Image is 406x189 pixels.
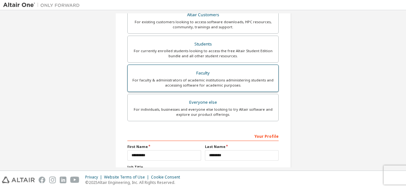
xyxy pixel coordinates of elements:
[132,78,274,88] div: For faculty & administrators of academic institutions administering students and accessing softwa...
[132,107,274,117] div: For individuals, businesses and everyone else looking to try Altair software and explore our prod...
[127,131,279,141] div: Your Profile
[205,144,279,149] label: Last Name
[85,180,184,185] p: © 2025 Altair Engineering, Inc. All Rights Reserved.
[132,48,274,59] div: For currently enrolled students looking to access the free Altair Student Edition bundle and all ...
[132,19,274,30] div: For existing customers looking to access software downloads, HPC resources, community, trainings ...
[49,177,56,183] img: instagram.svg
[132,10,274,19] div: Altair Customers
[132,98,274,107] div: Everyone else
[127,144,201,149] label: First Name
[70,177,79,183] img: youtube.svg
[132,69,274,78] div: Faculty
[3,2,83,8] img: Altair One
[39,177,45,183] img: facebook.svg
[85,175,104,180] div: Privacy
[2,177,35,183] img: altair_logo.svg
[127,164,279,170] label: Job Title
[151,175,184,180] div: Cookie Consent
[132,40,274,49] div: Students
[60,177,66,183] img: linkedin.svg
[104,175,151,180] div: Website Terms of Use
